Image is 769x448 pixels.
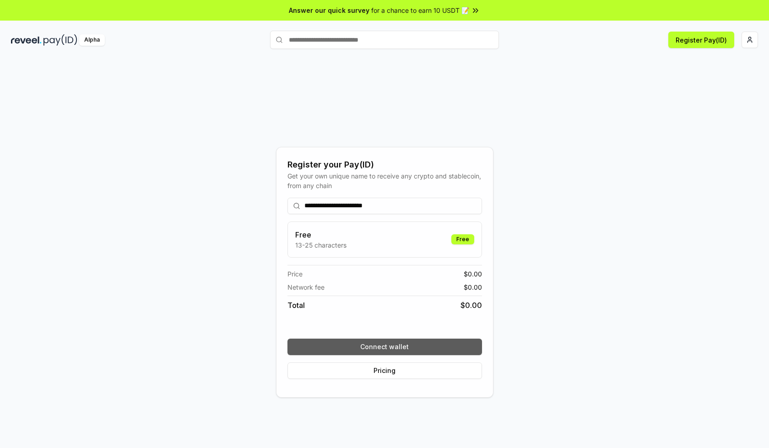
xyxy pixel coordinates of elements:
div: Get your own unique name to receive any crypto and stablecoin, from any chain [287,171,482,190]
button: Pricing [287,362,482,379]
span: $ 0.00 [464,269,482,279]
span: for a chance to earn 10 USDT 📝 [371,5,469,15]
img: pay_id [43,34,77,46]
span: $ 0.00 [464,282,482,292]
h3: Free [295,229,347,240]
p: 13-25 characters [295,240,347,250]
div: Register your Pay(ID) [287,158,482,171]
span: Total [287,300,305,311]
button: Register Pay(ID) [668,32,734,48]
img: reveel_dark [11,34,42,46]
button: Connect wallet [287,339,482,355]
span: Price [287,269,303,279]
div: Alpha [79,34,105,46]
div: Free [451,234,474,244]
span: Answer our quick survey [289,5,369,15]
span: Network fee [287,282,325,292]
span: $ 0.00 [460,300,482,311]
